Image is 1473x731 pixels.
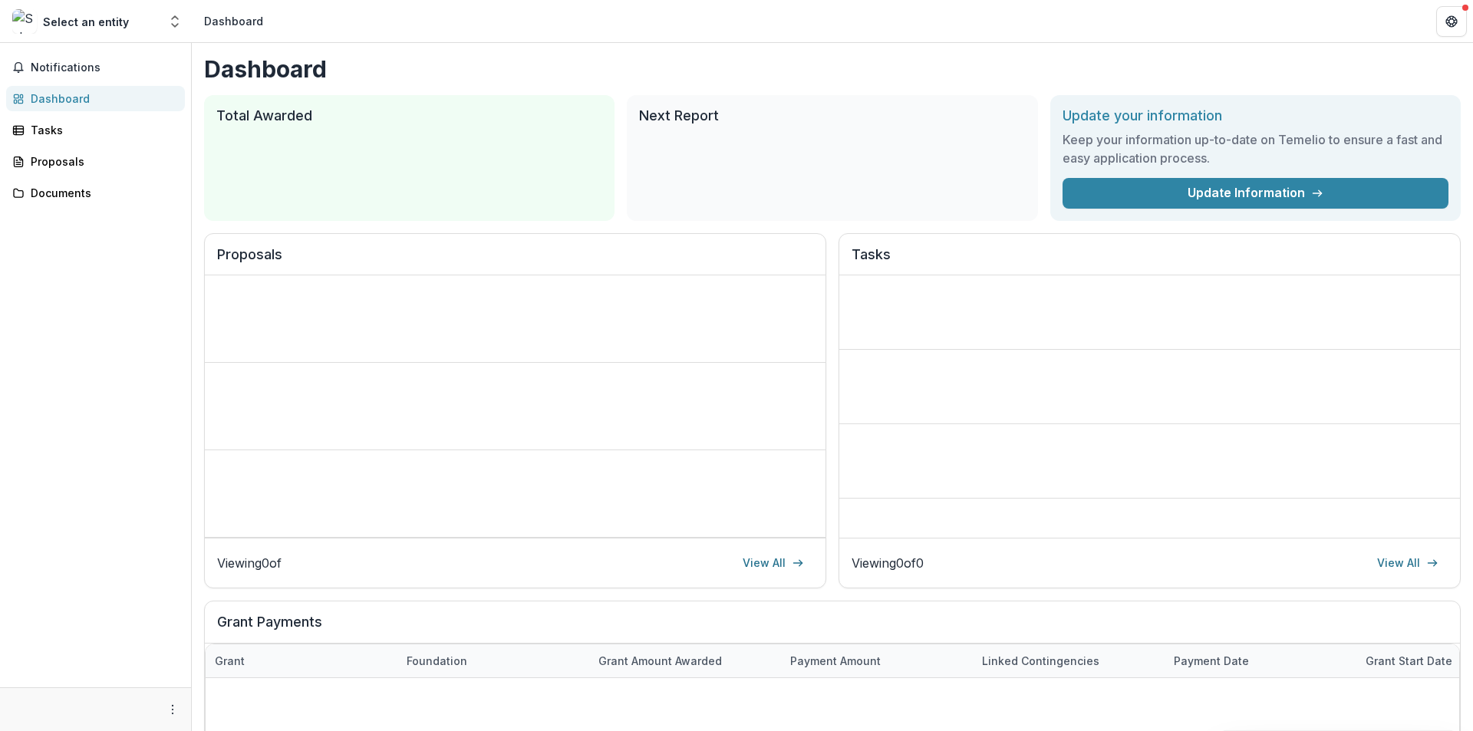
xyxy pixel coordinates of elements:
p: Viewing 0 of 0 [852,554,924,572]
a: Tasks [6,117,185,143]
div: Dashboard [31,91,173,107]
h2: Total Awarded [216,107,602,124]
a: Proposals [6,149,185,174]
span: Notifications [31,61,179,74]
p: Viewing 0 of [217,554,282,572]
div: Documents [31,185,173,201]
h1: Dashboard [204,55,1461,83]
div: Proposals [31,153,173,170]
h2: Tasks [852,246,1448,275]
div: Dashboard [204,13,263,29]
button: Open entity switcher [164,6,186,37]
h2: Next Report [639,107,1025,124]
a: View All [1368,551,1448,575]
h2: Proposals [217,246,813,275]
a: Update Information [1063,178,1448,209]
div: Select an entity [43,14,129,30]
a: Documents [6,180,185,206]
h2: Update your information [1063,107,1448,124]
button: More [163,700,182,719]
nav: breadcrumb [198,10,269,32]
a: View All [733,551,813,575]
h2: Grant Payments [217,614,1448,643]
img: Select an entity [12,9,37,34]
div: Tasks [31,122,173,138]
button: Get Help [1436,6,1467,37]
a: Dashboard [6,86,185,111]
button: Notifications [6,55,185,80]
h3: Keep your information up-to-date on Temelio to ensure a fast and easy application process. [1063,130,1448,167]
